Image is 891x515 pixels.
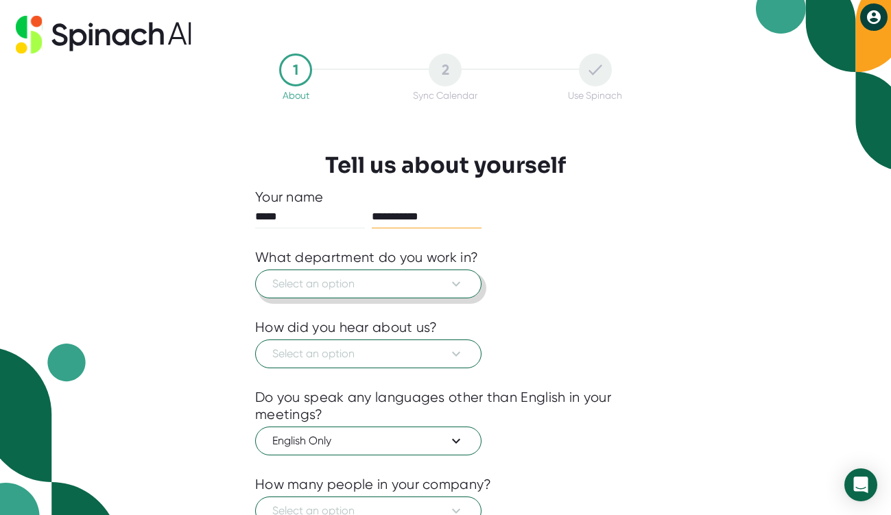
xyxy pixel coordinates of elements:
[325,152,566,178] h3: Tell us about yourself
[255,476,492,493] div: How many people in your company?
[255,339,482,368] button: Select an option
[255,389,636,423] div: Do you speak any languages other than English in your meetings?
[413,90,477,101] div: Sync Calendar
[429,53,462,86] div: 2
[255,270,482,298] button: Select an option
[283,90,309,101] div: About
[255,189,636,206] div: Your name
[255,427,482,455] button: English Only
[844,468,877,501] div: Open Intercom Messenger
[255,249,478,266] div: What department do you work in?
[279,53,312,86] div: 1
[568,90,622,101] div: Use Spinach
[272,433,464,449] span: English Only
[272,276,464,292] span: Select an option
[255,319,438,336] div: How did you hear about us?
[272,346,464,362] span: Select an option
